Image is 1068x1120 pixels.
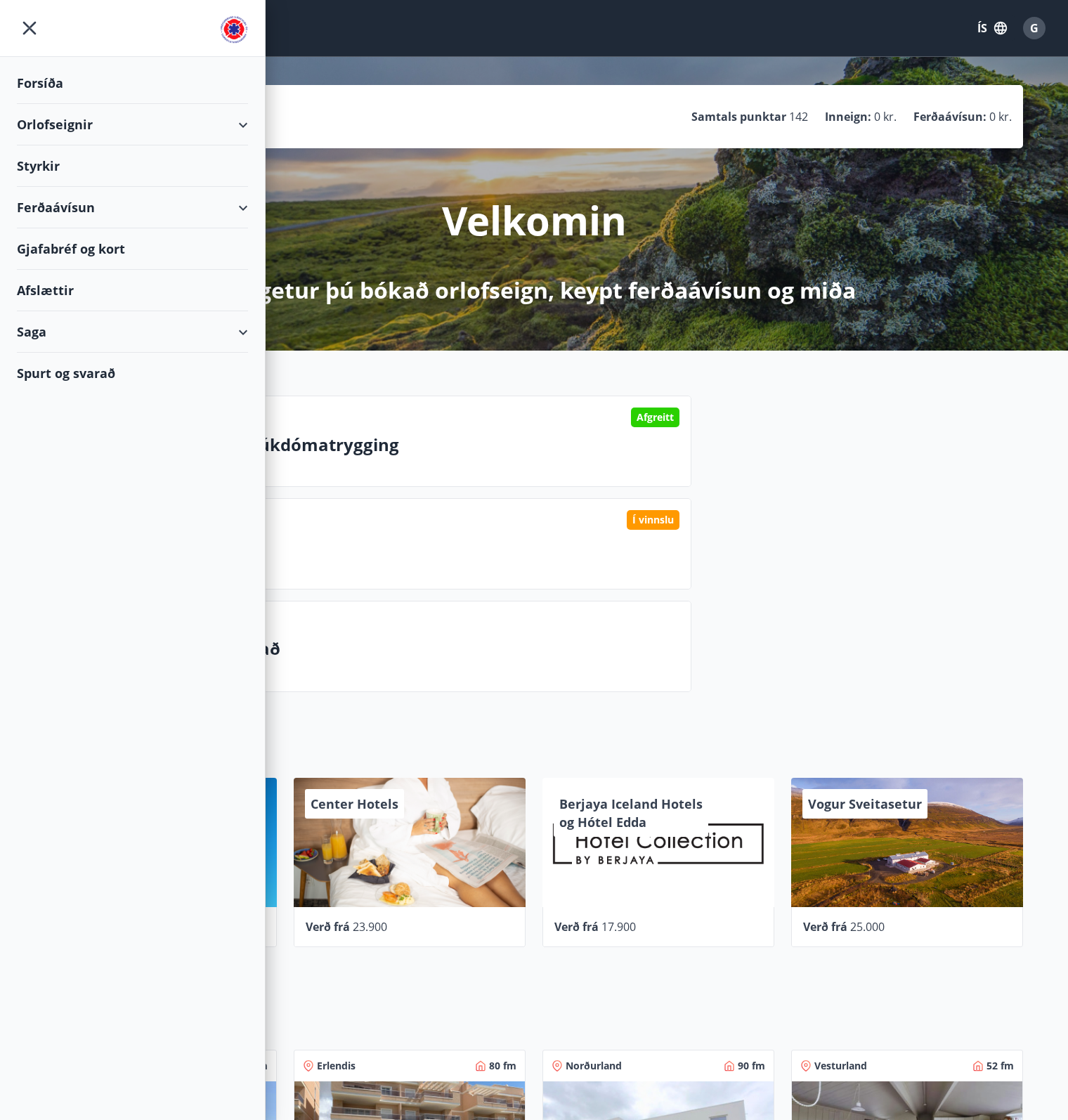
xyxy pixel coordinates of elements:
span: 25.000 [850,919,885,935]
span: Vesturland [814,1059,867,1073]
p: Spurt og svarað [148,637,679,660]
div: Orlofseignir [17,104,248,145]
p: Inneign : [825,109,871,124]
div: Styrkir [17,145,248,187]
div: Saga [17,311,248,353]
div: Ferðaávísun [17,187,248,228]
span: Center Hotels [311,795,398,812]
span: Berjaya Iceland Hotels og Hótel Edda [559,795,703,831]
span: 0 kr. [874,109,897,124]
div: Í vinnslu [627,510,679,530]
span: Verð frá [803,919,847,935]
p: Samtals punktar [691,109,786,124]
p: Hér getur þú bókað orlofseign, keypt ferðaávísun og miða [212,275,856,306]
button: menu [17,15,42,41]
div: Afslættir [17,270,248,311]
div: Gjafabréf og kort [17,228,248,270]
span: Verð frá [306,919,350,935]
span: 0 kr. [989,109,1012,124]
span: Verð frá [554,919,599,935]
span: 142 [789,109,808,124]
div: Afgreitt [631,408,679,427]
p: Velkomin [442,193,627,247]
span: 90 fm [738,1059,765,1073]
div: Forsíða [17,63,248,104]
span: G [1030,20,1038,36]
img: union_logo [220,15,248,44]
button: ÍS [970,15,1015,41]
p: Líf,slysa og sjúkdómatrygging [148,433,679,457]
span: 52 fm [986,1059,1014,1073]
span: 23.900 [353,919,387,935]
p: Námskeið [148,535,679,559]
button: G [1017,11,1051,45]
span: 17.900 [601,919,636,935]
p: Ferðaávísun : [913,109,986,124]
div: Spurt og svarað [17,353,248,393]
span: 80 fm [489,1059,516,1073]
span: Erlendis [317,1059,356,1073]
span: Vogur Sveitasetur [808,795,922,812]
span: Norðurland [566,1059,622,1073]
